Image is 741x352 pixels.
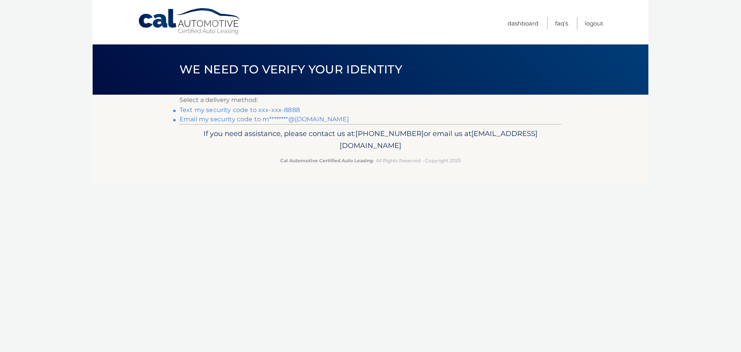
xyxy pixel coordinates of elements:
a: FAQ's [555,17,568,30]
p: - All Rights Reserved - Copyright 2025 [184,156,557,165]
strong: Cal Automotive Certified Auto Leasing [280,158,373,163]
a: Email my security code to m********@[DOMAIN_NAME] [179,116,349,123]
a: Dashboard [508,17,538,30]
p: Select a delivery method: [179,95,562,105]
p: If you need assistance, please contact us at: or email us at [184,128,557,152]
span: [PHONE_NUMBER] [355,129,424,138]
a: Text my security code to xxx-xxx-8888 [179,106,300,114]
span: We need to verify your identity [179,62,402,77]
a: Cal Automotive [138,8,242,35]
a: Logout [585,17,603,30]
